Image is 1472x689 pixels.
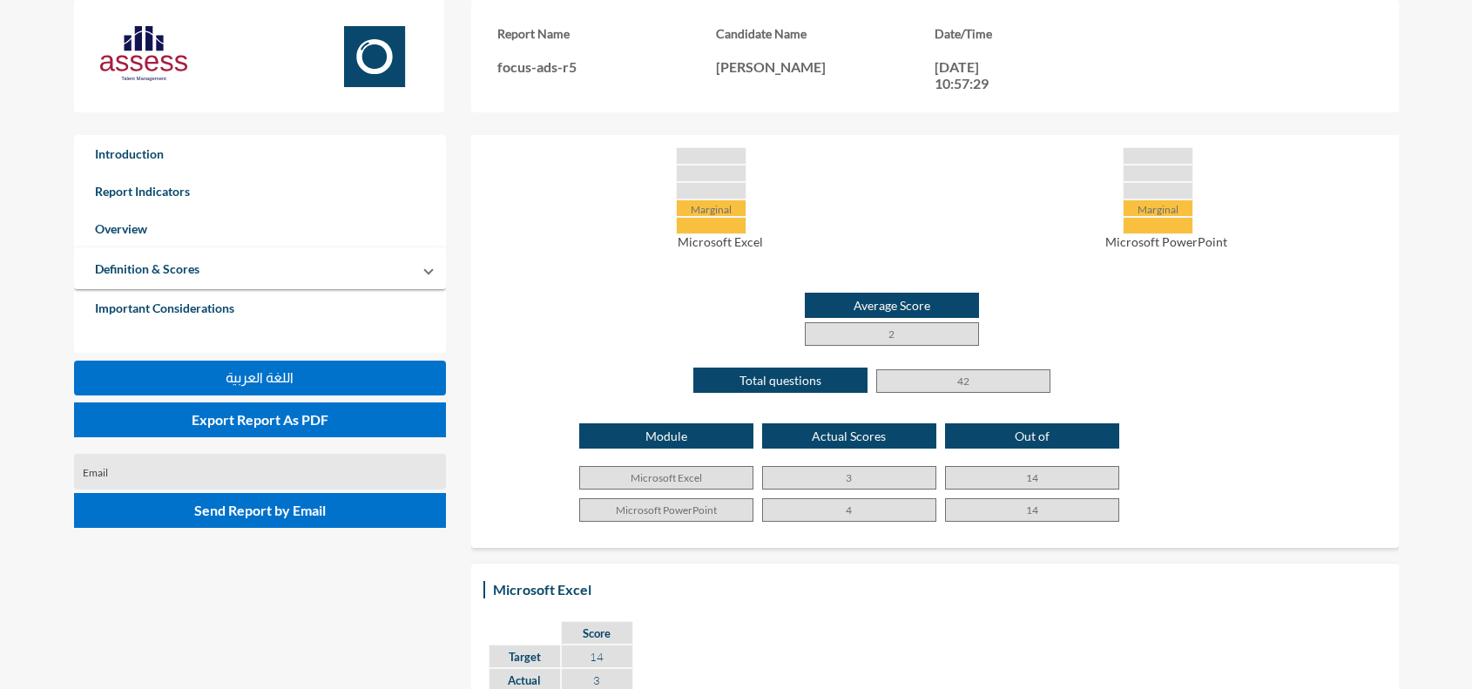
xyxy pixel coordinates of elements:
[579,466,753,490] p: Microsoft Excel
[100,26,187,81] img: AssessLogoo.svg
[945,498,1119,522] p: 14
[506,234,935,249] p: Microsoft Excel
[489,577,596,602] div: Microsoft Excel
[945,466,1119,490] p: 14
[74,250,220,287] a: Definition & Scores
[676,199,746,217] div: Marginal
[579,498,753,522] p: Microsoft PowerPoint
[74,172,447,210] a: Report Indicators
[74,361,447,395] button: اللغة العربية
[497,58,716,75] p: focus-ads-r5
[762,466,936,490] p: 3
[192,411,328,428] span: Export Report As PDF
[489,645,561,668] p: Target
[805,322,979,346] p: 2
[762,423,936,449] p: Actual Scores
[74,247,447,289] mat-expansion-panel-header: Definition & Scores
[561,645,633,668] p: 14
[716,26,935,41] h3: Candidate Name
[74,210,447,247] a: Overview
[579,423,753,449] p: Module
[935,26,1153,41] h3: Date/Time
[194,502,326,518] span: Send Report by Email
[716,58,935,75] p: [PERSON_NAME]
[74,289,447,327] a: Important Considerations
[226,370,294,385] span: اللغة العربية
[693,368,868,393] p: Total questions
[331,26,418,87] img: Focus.svg
[74,493,447,528] button: Send Report by Email
[805,293,979,318] p: Average Score
[74,135,447,172] a: Introduction
[762,498,936,522] p: 4
[1123,199,1193,217] div: Marginal
[945,423,1119,449] p: Out of
[561,621,633,645] p: Score
[952,234,1381,249] p: Microsoft PowerPoint
[876,369,1050,393] p: 42
[935,58,1013,91] p: [DATE] 10:57:29
[74,402,447,437] button: Export Report As PDF
[497,26,716,41] h3: Report Name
